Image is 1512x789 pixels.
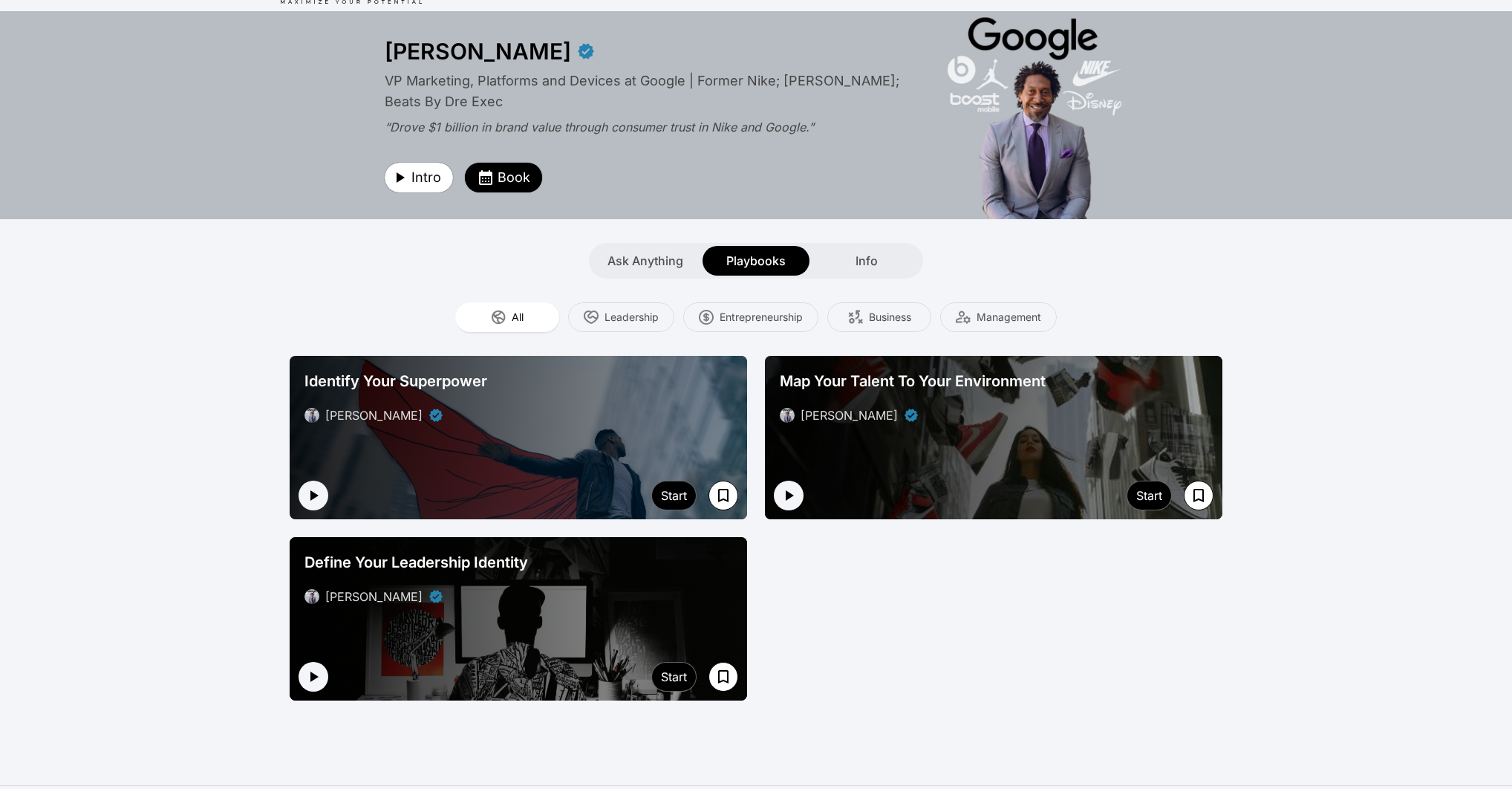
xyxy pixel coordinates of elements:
img: Leadership [584,310,599,325]
span: All [512,310,524,325]
span: Book [498,167,530,188]
button: Play intro [774,481,804,510]
div: Verified partner - Daryl Butler [428,589,443,604]
button: Start [651,481,697,510]
button: Start [1127,481,1172,510]
button: Entrepreneurship [683,302,818,332]
div: [PERSON_NAME] [325,406,423,424]
span: Leadership [605,310,659,325]
div: [PERSON_NAME] [385,38,571,65]
button: Leadership [568,302,674,332]
button: Play intro [299,662,328,692]
button: Playbooks [703,246,809,276]
button: Play intro [299,481,328,510]
button: Management [940,302,1057,332]
img: Management [956,310,971,325]
img: avatar of Daryl Butler [304,408,319,423]
div: Verified partner - Daryl Butler [577,42,595,60]
div: [PERSON_NAME] [325,588,423,605]
span: Entrepreneurship [720,310,803,325]
span: Business [869,310,911,325]
span: Intro [411,167,441,188]
button: Book [465,163,542,192]
div: Start [1136,487,1162,504]
img: Entrepreneurship [699,310,714,325]
button: Save [708,481,738,510]
button: Save [1184,481,1213,510]
button: All [455,302,559,332]
span: Map Your Talent To Your Environment [780,371,1046,392]
img: avatar of Daryl Butler [304,589,319,604]
div: [PERSON_NAME] [801,406,898,424]
div: “Drove $1 billion in brand value through consumer trust in Nike and Google.” [385,118,912,136]
div: Start [661,487,687,504]
span: Info [856,252,878,270]
img: avatar of Daryl Butler [780,408,795,423]
button: Info [813,246,920,276]
button: Intro [385,163,453,192]
div: VP Marketing, Platforms and Devices at Google | Former Nike; [PERSON_NAME]; Beats By Dre Exec [385,71,912,112]
button: Business [827,302,931,332]
button: Save [708,662,738,692]
img: All [491,310,506,325]
span: Playbooks [726,252,786,270]
span: Management [977,310,1041,325]
span: Ask Anything [607,252,683,270]
button: Ask Anything [592,246,699,276]
img: Business [848,310,863,325]
span: Identify Your Superpower [304,371,487,392]
span: Define Your Leadership Identity [304,552,528,573]
div: Verified partner - Daryl Butler [428,408,443,423]
div: Start [661,668,687,686]
div: Verified partner - Daryl Butler [904,408,919,423]
button: Start [651,662,697,692]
